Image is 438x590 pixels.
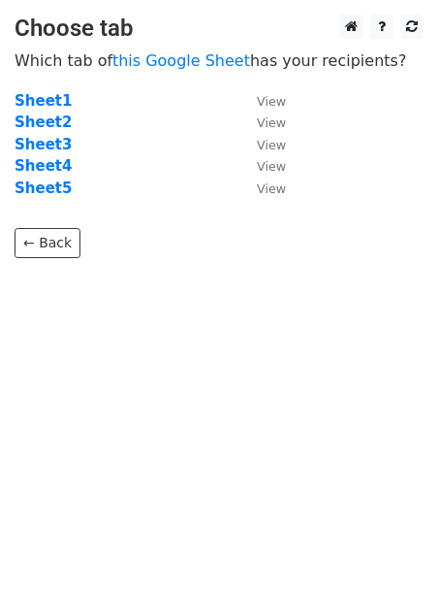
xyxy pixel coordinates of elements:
a: View [237,157,286,175]
a: ← Back [15,228,80,258]
a: View [237,180,286,197]
a: View [237,114,286,131]
a: Sheet4 [15,157,72,175]
small: View [257,181,286,196]
p: Which tab of has your recipients? [15,50,423,71]
a: View [237,92,286,110]
a: Sheet3 [15,136,72,153]
a: this Google Sheet [112,51,250,70]
h3: Choose tab [15,15,423,43]
small: View [257,138,286,152]
a: Sheet1 [15,92,72,110]
a: Sheet5 [15,180,72,197]
small: View [257,115,286,130]
a: View [237,136,286,153]
small: View [257,94,286,109]
a: Sheet2 [15,114,72,131]
small: View [257,159,286,174]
